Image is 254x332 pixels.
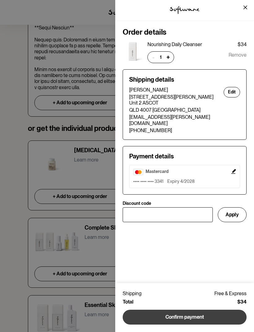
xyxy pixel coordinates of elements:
[218,207,247,222] button: Apply
[123,201,151,206] p: Discount code
[237,299,247,305] p: $34
[167,179,195,184] p: Expiry 4/2028
[123,28,247,37] h3: Order details
[133,169,143,175] img: mastercard.2d2867b1b222a5e6c6da.webp
[129,76,240,83] h3: Shipping details
[147,41,202,47] p: Nourishing Daily Cleanser
[123,41,142,61] img: clx11wzf0000p3b6dwnx12agy.png
[149,53,158,62] button: -
[133,179,164,184] p: •••• •••• •••• 3341
[129,87,219,93] p: [PERSON_NAME]
[129,94,219,106] p: [STREET_ADDRESS][PERSON_NAME] Unit 2 ASCOT
[129,153,240,160] h3: Payment details
[164,53,173,62] button: +
[123,291,142,296] p: Shipping
[123,310,247,325] button: Confirm payment
[129,114,219,126] p: [EMAIL_ADDRESS][PERSON_NAME][DOMAIN_NAME]
[129,127,219,133] p: [PHONE_NUMBER]
[229,51,247,63] span: Remove
[214,291,247,296] p: Free & Express
[129,107,219,113] p: QLD 4007 [GEOGRAPHIC_DATA]
[240,2,250,12] button: Close
[158,54,164,60] span: 1
[129,165,240,188] button: Edit
[146,169,169,174] span: mastercard
[224,87,240,97] button: Edit
[123,299,134,305] p: Total
[238,41,247,47] p: $34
